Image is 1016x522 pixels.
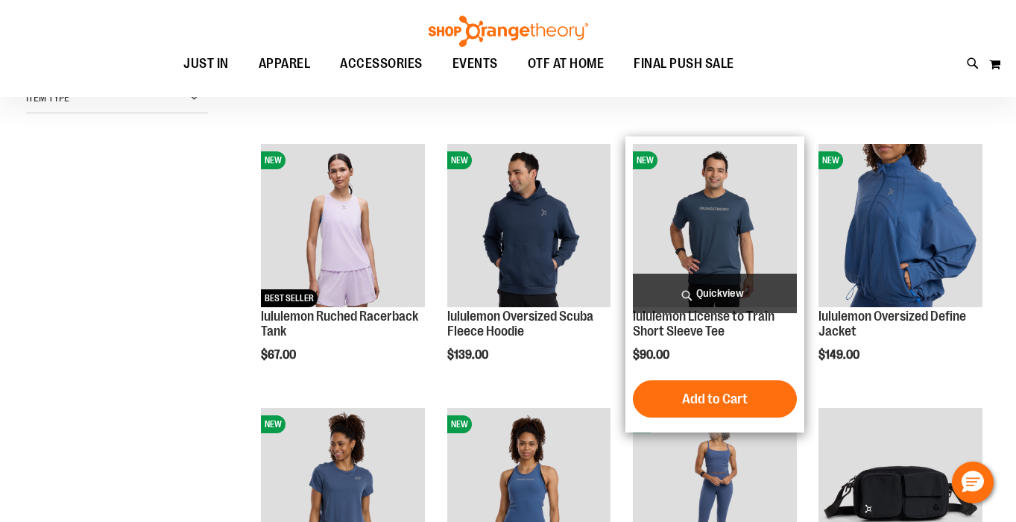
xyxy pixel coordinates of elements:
[619,47,749,81] a: FINAL PUSH SALE
[325,47,438,81] a: ACCESSORIES
[818,309,966,339] a: lululemon Oversized Define Jacket
[426,16,590,47] img: Shop Orangetheory
[633,144,796,307] img: lululemon License to Train Short Sleeve Tee
[259,47,311,81] span: APPAREL
[452,47,498,81] span: EVENTS
[447,415,472,433] span: NEW
[168,47,244,81] a: JUST IN
[513,47,619,81] a: OTF AT HOME
[261,348,298,362] span: $67.00
[811,136,989,400] div: product
[261,144,424,309] a: lululemon Ruched Racerback TankNEWBEST SELLER
[340,47,423,81] span: ACCESSORIES
[625,136,804,433] div: product
[440,136,618,400] div: product
[633,348,672,362] span: $90.00
[447,144,610,309] a: lululemon Oversized Scuba Fleece HoodieNEW
[447,309,593,339] a: lululemon Oversized Scuba Fleece Hoodie
[528,47,605,81] span: OTF AT HOME
[26,92,69,104] span: Item Type
[244,47,326,81] a: APPAREL
[447,348,490,362] span: $139.00
[261,309,418,339] a: lululemon Ruched Racerback Tank
[633,380,797,418] button: Add to Cart
[253,136,432,400] div: product
[261,151,285,169] span: NEW
[438,47,513,81] a: EVENTS
[818,144,982,309] a: lululemon Oversized Define JacketNEW
[818,144,982,307] img: lululemon Oversized Define Jacket
[633,309,774,339] a: lululemon License to Train Short Sleeve Tee
[952,462,994,503] button: Hello, have a question? Let’s chat.
[634,47,734,81] span: FINAL PUSH SALE
[447,144,610,307] img: lululemon Oversized Scuba Fleece Hoodie
[261,289,318,307] span: BEST SELLER
[633,151,657,169] span: NEW
[183,47,229,81] span: JUST IN
[261,144,424,307] img: lululemon Ruched Racerback Tank
[818,348,862,362] span: $149.00
[261,415,285,433] span: NEW
[633,144,796,309] a: lululemon License to Train Short Sleeve TeeNEW
[818,151,843,169] span: NEW
[447,151,472,169] span: NEW
[682,391,748,407] span: Add to Cart
[633,274,796,313] a: Quickview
